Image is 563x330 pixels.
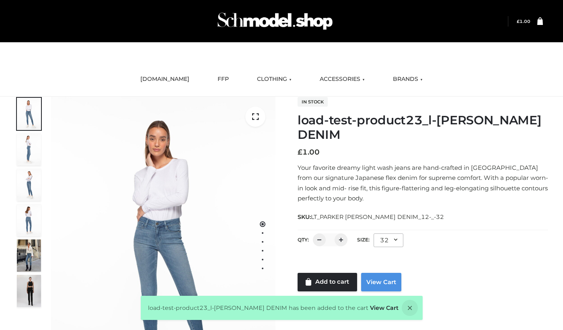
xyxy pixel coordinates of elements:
[387,70,429,88] a: BRANDS
[298,212,445,222] span: SKU:
[134,70,195,88] a: [DOMAIN_NAME]
[370,304,399,311] a: View Cart
[357,237,370,243] label: Size:
[374,233,403,247] div: 32
[314,70,371,88] a: ACCESSORIES
[215,5,335,37] img: Schmodel Admin 964
[141,296,423,320] div: load-test-product23_l-[PERSON_NAME] DENIM has been added to the cart
[311,213,444,221] span: LT_PARKER [PERSON_NAME] DENIM_12-_-32
[298,237,309,243] label: QTY:
[517,19,530,24] bdi: 1.00
[517,19,520,24] span: £
[17,275,41,307] img: 49df5f96394c49d8b5cbdcda3511328a.HD-1080p-2.5Mbps-49301101_thumbnail.jpg
[17,204,41,236] img: 2001KLX-Ava-skinny-cove-2-scaled_32c0e67e-5e94-449c-a916-4c02a8c03427.jpg
[17,239,41,272] img: Bowery-Skinny_Cove-1.jpg
[298,97,328,107] span: In stock
[212,70,235,88] a: FFP
[298,163,548,204] p: Your favorite dreamy light wash jeans are hand-crafted in [GEOGRAPHIC_DATA] from our signature Ja...
[251,70,298,88] a: CLOTHING
[17,98,41,130] img: 2001KLX-Ava-skinny-cove-1-scaled_9b141654-9513-48e5-b76c-3dc7db129200.jpg
[298,113,548,142] h1: load-test-product23_l-[PERSON_NAME] DENIM
[17,133,41,165] img: 2001KLX-Ava-skinny-cove-4-scaled_4636a833-082b-4702-abec-fd5bf279c4fc.jpg
[361,273,401,291] a: View Cart
[17,169,41,201] img: 2001KLX-Ava-skinny-cove-3-scaled_eb6bf915-b6b9-448f-8c6c-8cabb27fd4b2.jpg
[298,148,302,157] span: £
[298,273,357,291] a: Add to cart
[298,148,320,157] bdi: 1.00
